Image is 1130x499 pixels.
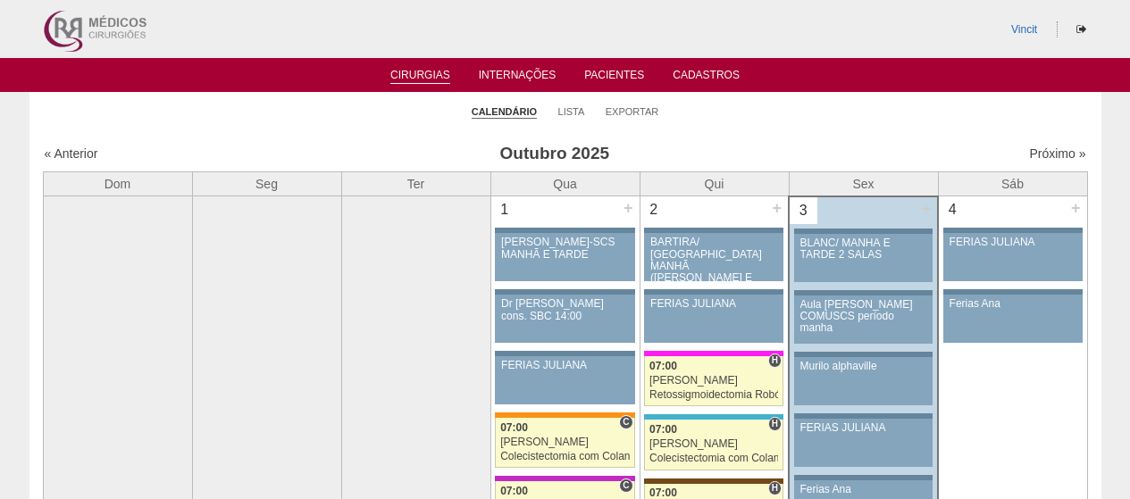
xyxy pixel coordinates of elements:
a: Exportar [606,105,659,118]
div: Key: Aviso [794,413,933,419]
div: Ferias Ana [800,484,927,495]
div: Key: Aviso [495,228,634,233]
a: BARTIRA/ [GEOGRAPHIC_DATA] MANHÃ ([PERSON_NAME] E ANA)/ SANTA JOANA -TARDE [644,233,783,281]
div: 1 [491,196,519,223]
div: + [621,196,636,220]
a: Cadastros [673,69,740,87]
div: Key: Neomater [644,414,783,420]
div: [PERSON_NAME] [649,375,778,387]
div: Murilo alphaville [800,361,927,372]
span: Hospital [768,353,782,368]
span: 07:00 [500,421,528,434]
div: Dr [PERSON_NAME] cons. SBC 14:00 [501,298,629,321]
th: Dom [43,171,192,196]
a: Dr [PERSON_NAME] cons. SBC 14:00 [495,295,634,343]
th: Ter [341,171,490,196]
div: Ferias Ana [950,298,1076,310]
a: Pacientes [584,69,644,87]
div: Key: Aviso [644,289,783,295]
div: Key: Aviso [794,475,933,480]
a: BLANC/ MANHÃ E TARDE 2 SALAS [794,234,933,282]
div: 3 [790,197,817,224]
a: Aula [PERSON_NAME] COMUSCS período manha [794,295,933,344]
a: « Anterior [45,146,98,161]
a: Ferias Ana [943,295,1083,343]
a: FERIAS JULIANA [943,233,1083,281]
span: Hospital [768,481,782,495]
span: Consultório [619,478,632,493]
th: Sáb [938,171,1087,196]
div: Key: Santa Joana [644,478,783,484]
div: Key: Aviso [794,352,933,357]
div: Key: Maria Braido [495,476,634,481]
a: Próximo » [1029,146,1085,161]
span: 07:00 [649,360,677,372]
a: Murilo alphaville [794,357,933,405]
th: Qua [490,171,640,196]
a: FERIAS JULIANA [495,356,634,404]
div: 4 [939,196,967,223]
div: Key: Aviso [644,228,783,233]
a: [PERSON_NAME]-SCS MANHÃ E TARDE [495,233,634,281]
div: 2 [640,196,668,223]
a: H 07:00 [PERSON_NAME] Retossigmoidectomia Robótica [644,356,783,406]
th: Sex [789,171,938,196]
a: Internações [479,69,557,87]
div: Key: Pro Matre [644,351,783,356]
a: Vincit [1011,23,1037,36]
div: Key: Aviso [495,289,634,295]
div: + [1068,196,1084,220]
div: + [769,196,784,220]
div: Colecistectomia com Colangiografia VL [500,451,630,462]
a: H 07:00 [PERSON_NAME] Colecistectomia com Colangiografia VL [644,420,783,470]
span: 07:00 [649,487,677,499]
div: Key: Aviso [794,290,933,295]
th: Qui [640,171,789,196]
div: Key: Aviso [943,289,1083,295]
div: FERIAS JULIANA [800,422,927,434]
div: [PERSON_NAME] [649,438,778,450]
a: Cirurgias [390,69,450,84]
div: Aula [PERSON_NAME] COMUSCS período manha [800,299,927,335]
div: Retossigmoidectomia Robótica [649,389,778,401]
th: Seg [192,171,341,196]
div: Colecistectomia com Colangiografia VL [649,453,778,464]
div: Key: Aviso [794,229,933,234]
span: Consultório [619,415,632,429]
a: C 07:00 [PERSON_NAME] Colecistectomia com Colangiografia VL [495,418,634,468]
div: FERIAS JULIANA [650,298,777,310]
div: FERIAS JULIANA [501,360,629,371]
div: + [918,197,933,220]
div: Key: Aviso [943,228,1083,233]
div: BARTIRA/ [GEOGRAPHIC_DATA] MANHÃ ([PERSON_NAME] E ANA)/ SANTA JOANA -TARDE [650,237,777,307]
i: Sair [1076,24,1086,35]
span: 07:00 [500,485,528,497]
a: FERIAS JULIANA [794,419,933,467]
span: Hospital [768,417,782,431]
div: FERIAS JULIANA [950,237,1076,248]
a: Calendário [472,105,537,119]
div: BLANC/ MANHÃ E TARDE 2 SALAS [800,237,927,261]
div: [PERSON_NAME] [500,437,630,448]
a: FERIAS JULIANA [644,295,783,343]
div: Key: São Luiz - SCS [495,412,634,418]
a: Lista [558,105,585,118]
div: Key: Aviso [495,351,634,356]
h3: Outubro 2025 [294,141,815,167]
span: 07:00 [649,423,677,436]
div: [PERSON_NAME]-SCS MANHÃ E TARDE [501,237,629,260]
